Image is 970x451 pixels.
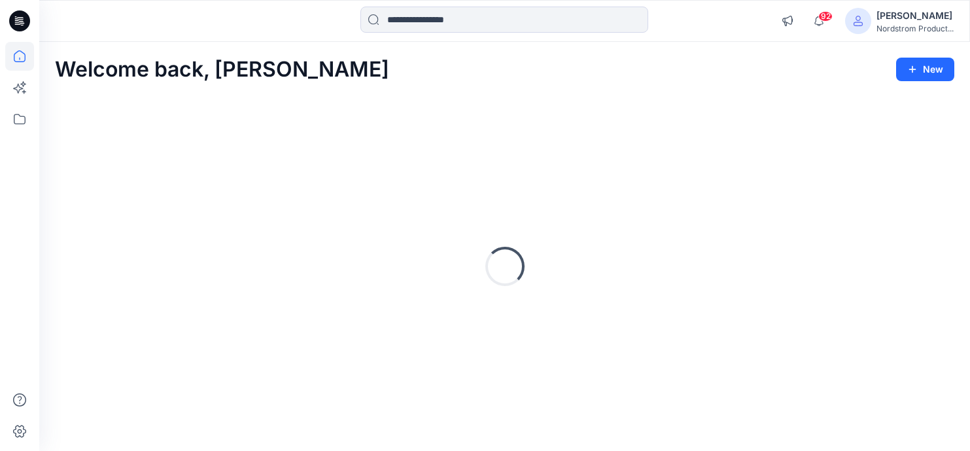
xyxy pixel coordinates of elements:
button: New [896,58,954,81]
h2: Welcome back, [PERSON_NAME] [55,58,389,82]
span: 92 [818,11,833,22]
div: [PERSON_NAME] [876,8,954,24]
div: Nordstrom Product... [876,24,954,33]
svg: avatar [853,16,863,26]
